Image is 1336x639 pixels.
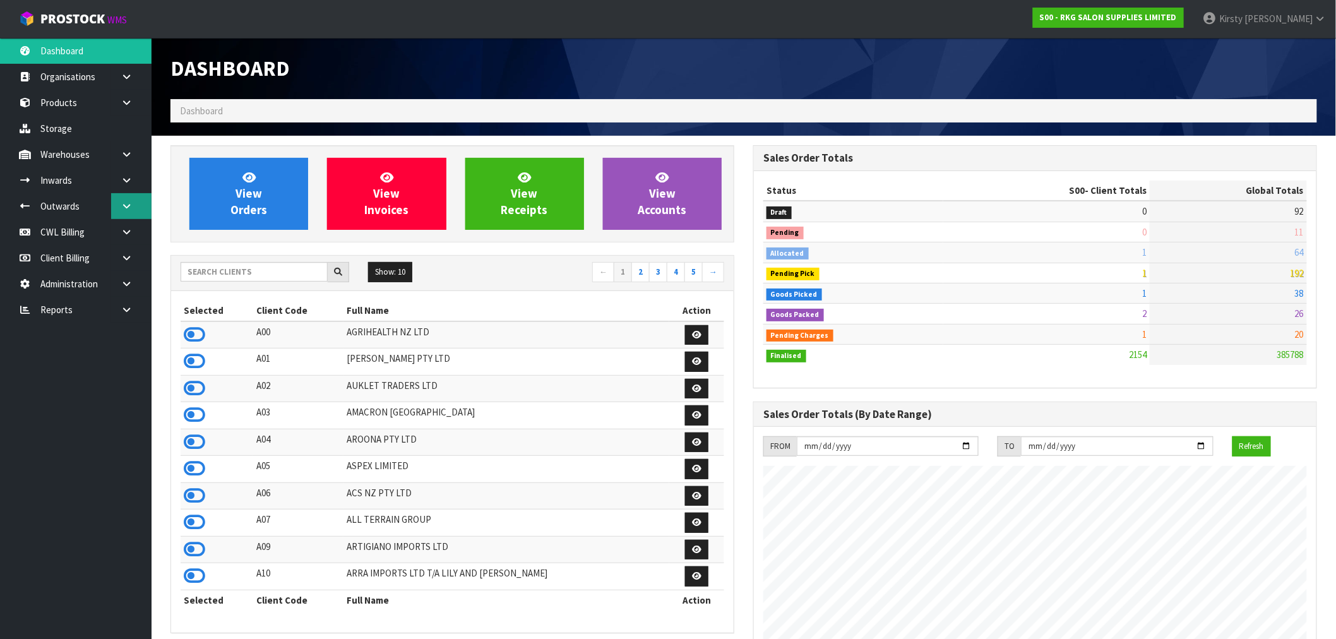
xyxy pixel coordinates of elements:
[1142,328,1147,340] span: 1
[501,170,548,217] span: View Receipts
[181,262,328,282] input: Search clients
[1219,13,1243,25] span: Kirsty
[1295,308,1304,319] span: 26
[343,349,669,376] td: [PERSON_NAME] PTY LTD
[766,227,804,239] span: Pending
[343,510,669,537] td: ALL TERRAIN GROUP
[1277,349,1304,361] span: 385788
[343,590,669,610] th: Full Name
[766,289,822,301] span: Goods Picked
[1142,287,1147,299] span: 1
[253,563,343,590] td: A10
[343,482,669,510] td: ACS NZ PTY LTD
[1040,12,1177,23] strong: S00 - RKG SALON SUPPLIES LIMITED
[253,429,343,456] td: A04
[638,170,686,217] span: View Accounts
[364,170,409,217] span: View Invoices
[1142,267,1147,279] span: 1
[181,590,253,610] th: Selected
[763,152,1307,164] h3: Sales Order Totals
[1150,181,1307,201] th: Global Totals
[40,11,105,27] span: ProStock
[1295,328,1304,340] span: 20
[1142,308,1147,319] span: 2
[343,536,669,563] td: ARTIGIANO IMPORTS LTD
[180,105,223,117] span: Dashboard
[19,11,35,27] img: cube-alt.png
[343,375,669,402] td: AUKLET TRADERS LTD
[343,429,669,456] td: AROONA PTY LTD
[253,301,343,321] th: Client Code
[230,170,267,217] span: View Orders
[465,158,584,230] a: ViewReceipts
[343,402,669,429] td: AMACRON [GEOGRAPHIC_DATA]
[368,262,412,282] button: Show: 10
[1244,13,1313,25] span: [PERSON_NAME]
[766,330,833,342] span: Pending Charges
[649,262,667,282] a: 3
[766,248,809,260] span: Allocated
[684,262,703,282] a: 5
[667,262,685,282] a: 4
[763,436,797,457] div: FROM
[1129,349,1147,361] span: 2154
[253,536,343,563] td: A09
[766,350,806,362] span: Finalised
[998,436,1021,457] div: TO
[766,206,792,219] span: Draft
[170,55,290,81] span: Dashboard
[592,262,614,282] a: ←
[614,262,632,282] a: 1
[1142,205,1147,217] span: 0
[702,262,724,282] a: →
[1295,205,1304,217] span: 92
[1291,267,1304,279] span: 192
[1295,226,1304,238] span: 11
[343,301,669,321] th: Full Name
[766,309,824,321] span: Goods Packed
[1295,287,1304,299] span: 38
[253,510,343,537] td: A07
[343,456,669,483] td: ASPEX LIMITED
[943,181,1150,201] th: - Client Totals
[1142,246,1147,258] span: 1
[343,563,669,590] td: ARRA IMPORTS LTD T/A LILY AND [PERSON_NAME]
[107,14,127,26] small: WMS
[1069,184,1085,196] span: S00
[669,590,724,610] th: Action
[669,301,724,321] th: Action
[253,321,343,349] td: A00
[253,456,343,483] td: A05
[631,262,650,282] a: 2
[1033,8,1184,28] a: S00 - RKG SALON SUPPLIES LIMITED
[763,409,1307,421] h3: Sales Order Totals (By Date Range)
[253,590,343,610] th: Client Code
[253,375,343,402] td: A02
[181,301,253,321] th: Selected
[1142,226,1147,238] span: 0
[343,321,669,349] td: AGRIHEALTH NZ LTD
[462,262,724,284] nav: Page navigation
[253,349,343,376] td: A01
[763,181,943,201] th: Status
[603,158,722,230] a: ViewAccounts
[253,482,343,510] td: A06
[253,402,343,429] td: A03
[1232,436,1271,457] button: Refresh
[327,158,446,230] a: ViewInvoices
[1295,246,1304,258] span: 64
[766,268,820,280] span: Pending Pick
[189,158,308,230] a: ViewOrders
